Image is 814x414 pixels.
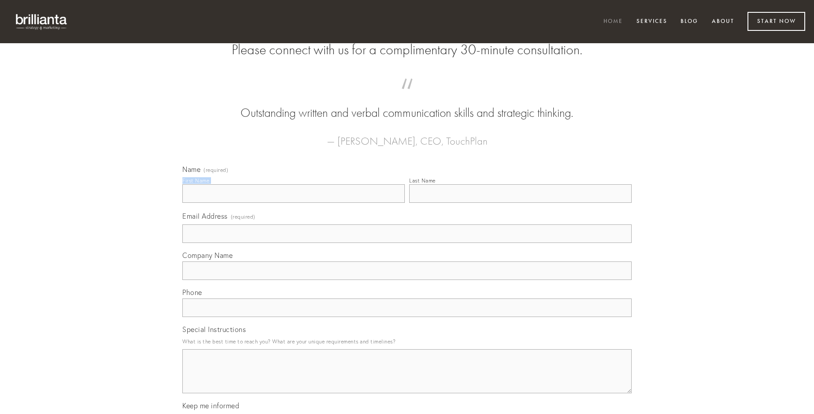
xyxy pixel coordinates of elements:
[631,15,673,29] a: Services
[182,288,202,297] span: Phone
[182,251,233,260] span: Company Name
[231,211,255,223] span: (required)
[182,177,209,184] div: First Name
[196,87,618,122] blockquote: Outstanding written and verbal communication skills and strategic thinking.
[182,325,246,334] span: Special Instructions
[196,87,618,104] span: “
[9,9,75,34] img: brillianta - research, strategy, marketing
[196,122,618,150] figcaption: — [PERSON_NAME], CEO, TouchPlan
[747,12,805,31] a: Start Now
[706,15,740,29] a: About
[675,15,704,29] a: Blog
[182,41,632,58] h2: Please connect with us for a complimentary 30-minute consultation.
[182,165,200,174] span: Name
[598,15,629,29] a: Home
[182,336,632,347] p: What is the best time to reach you? What are your unique requirements and timelines?
[182,401,239,410] span: Keep me informed
[182,212,228,220] span: Email Address
[203,168,228,173] span: (required)
[409,177,436,184] div: Last Name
